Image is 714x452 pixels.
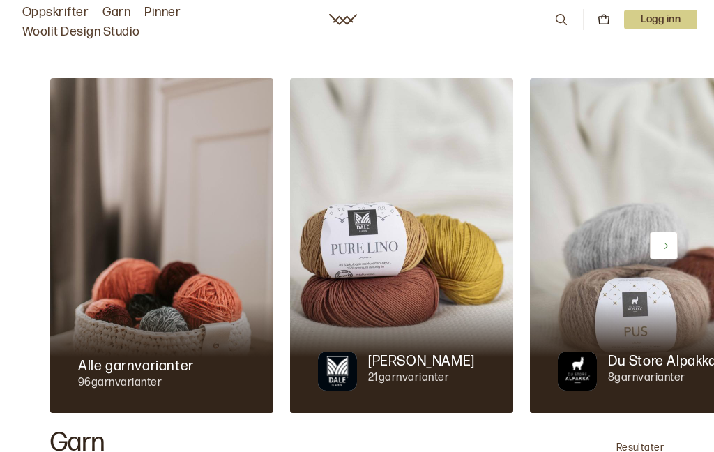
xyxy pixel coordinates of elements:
a: Garn [102,3,130,22]
p: Logg inn [624,10,697,29]
img: Dale Garn [290,78,513,413]
a: Pinner [144,3,181,22]
p: [PERSON_NAME] [368,352,475,371]
a: Oppskrifter [22,3,89,22]
a: Woolit Design Studio [22,22,140,42]
a: Woolit [329,14,357,25]
button: User dropdown [624,10,697,29]
p: 96 garnvarianter [78,376,194,391]
img: Alle garnvarianter [50,78,273,413]
img: Merkegarn [558,352,597,391]
img: Merkegarn [318,352,357,391]
p: Alle garnvarianter [78,356,194,376]
p: 21 garnvarianter [368,371,475,386]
